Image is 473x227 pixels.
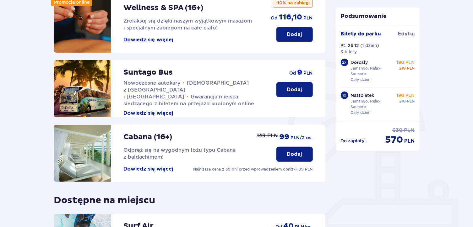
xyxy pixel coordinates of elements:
span: • [183,80,185,86]
div: 1 x [341,92,348,99]
span: Odpręż się na wygodnym łożu typu Cabana z baldachimem! [123,147,236,160]
img: attraction [54,60,111,117]
p: 3 bilety [341,49,357,55]
p: Cały dzień [351,77,371,82]
p: Jamango, Relax, Saunaria [351,98,394,110]
span: PLN [304,15,313,21]
span: Nowoczesne autokary [123,80,180,86]
span: od [271,15,278,21]
div: 2 x [341,59,348,66]
span: 99 [280,132,290,142]
span: PLN [407,66,415,71]
button: Dowiedz się więcej [123,36,173,43]
span: PLN [404,138,415,145]
span: [DEMOGRAPHIC_DATA] z [GEOGRAPHIC_DATA] i [GEOGRAPHIC_DATA] [123,80,249,100]
span: 116,10 [279,13,302,22]
button: Dodaj [276,147,313,162]
p: Do zapłaty : [341,138,366,144]
span: 630 [392,127,403,134]
p: ( 1 dzień ) [361,42,379,49]
img: attraction [54,125,111,182]
p: 190 PLN [396,92,415,98]
button: Dowiedz się więcej [123,110,173,117]
button: Dodaj [276,27,313,42]
button: Dowiedz się więcej [123,166,173,172]
span: 210 [399,66,406,71]
span: Zrelaksuj się dzięki naszym wyjątkowym masażom i specjalnym zabiegom na całe ciało! [123,18,252,31]
p: Jamango, Relax, Saunaria [351,66,394,77]
span: PLN [304,70,313,77]
p: Pt. 26.12 [341,42,359,49]
span: • [187,94,188,100]
p: Najniższa cena z 30 dni przed wprowadzeniem obniżki: 99 PLN [193,166,313,172]
p: 190 PLN [396,59,415,66]
p: Dorosły [351,59,368,66]
span: Edytuj [398,30,415,37]
button: Dodaj [276,82,313,97]
p: Nastolatek [351,92,374,98]
p: Cały dzień [351,110,371,115]
p: 149 PLN [257,132,278,139]
p: Dodaj [287,151,302,158]
p: Bilety do parku [341,30,381,37]
span: PLN [404,127,415,134]
p: Suntago Bus [123,68,173,77]
p: Dodaj [287,86,302,93]
p: Dostępne na miejscu [54,189,155,206]
p: Cabana (16+) [123,132,172,142]
span: PLN [407,98,415,104]
p: Dodaj [287,31,302,38]
span: 570 [385,134,403,146]
p: Podsumowanie [336,13,420,20]
span: 210 [399,98,406,104]
span: 9 [297,68,302,77]
span: PLN /2 os. [291,135,313,141]
span: od [290,70,296,76]
p: Wellness & SPA (16+) [123,3,203,13]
